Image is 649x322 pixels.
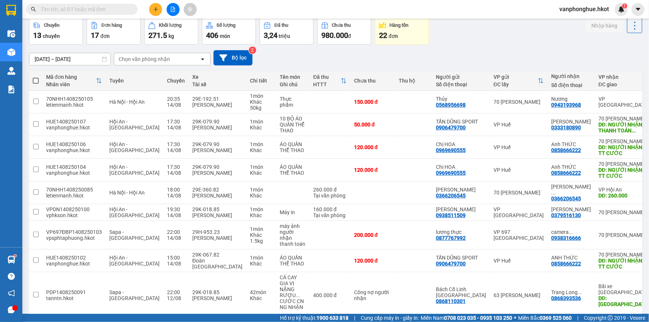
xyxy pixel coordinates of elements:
span: ... [551,190,556,196]
span: ⚪️ [514,316,516,319]
div: Người nhận [551,73,591,79]
span: copyright [608,315,613,321]
div: 17:30 [167,164,185,170]
div: vanphonghue.hkot [46,125,102,131]
span: món [220,33,230,39]
span: ... [296,292,300,298]
span: kg [168,33,174,39]
div: TẤN DŨNG SPORT [436,119,486,125]
div: 29K-079.90 [192,164,242,170]
th: Toggle SortBy [42,71,106,91]
span: chuyến [43,33,60,39]
div: 0858666222 [551,147,581,153]
img: warehouse-icon [7,48,15,56]
span: Hà Nội - Hội An [109,99,145,105]
div: ÁO QUẦN THỂ THAO [280,164,306,176]
span: Sapa - [GEOGRAPHIC_DATA] [109,289,160,301]
div: CÁ CAY GIA VỊ NẶNG RƯỢU THANH CUA NƯỚC [280,274,306,298]
div: 0906479700 [436,261,466,267]
img: warehouse-icon [7,30,15,38]
div: 0868110301 [436,298,466,304]
span: file-add [170,7,176,12]
div: 120.000 đ [354,258,391,264]
span: vanphonghue.hkot [553,4,615,14]
button: Số lượng406món [202,18,256,45]
div: 0906479700 [436,125,466,131]
div: 29K-018.85 [192,289,242,295]
div: 150.000 đ [354,99,391,105]
div: Thực phẩm [280,96,306,108]
div: Hàng tồn [390,23,409,28]
div: DĐ: NGƯỜI NHẬN TT CƯỚC [598,167,649,179]
div: 0938316666 [551,235,581,241]
img: warehouse-icon [7,256,15,264]
div: HOÀNG LÂM [551,119,591,125]
div: 1 món [250,164,272,170]
span: 271.5 [148,31,167,40]
div: Người gửi [436,74,486,80]
span: 1 [623,3,626,9]
div: Chuyến [44,23,60,28]
div: 18:00 [167,187,185,193]
div: DĐ: NGƯỜI NHẬN TT CƯỚC [598,258,649,270]
div: 1 món [250,119,272,125]
div: Anh Nghĩa [436,187,486,193]
button: Đơn hàng17đơn [87,18,141,45]
span: đơn [389,33,398,39]
div: vpsphtaphuong.hkot [46,235,102,241]
button: Bộ lọc [213,50,253,65]
div: Chị HOA [436,141,486,147]
div: HTTT [313,81,341,87]
strong: 1900 633 818 [317,315,348,321]
div: ÁO QUẦN THỂ THAO [280,141,306,153]
div: 200.000 đ [354,232,391,238]
div: DĐ: NGƯỜI NHẬN THANH TOÁN CƯỚC [598,122,649,133]
button: Khối lượng271.5kg [144,18,198,45]
div: Số lượng [217,23,236,28]
div: VP Hội An [598,187,649,193]
div: PDP1408250091 [46,289,102,295]
div: 22:00 [167,229,185,235]
div: 70 [PERSON_NAME] [598,252,649,258]
div: HUE1408250107 [46,119,102,125]
div: [PERSON_NAME] [192,170,242,176]
div: Bãi xe [GEOGRAPHIC_DATA] [598,283,649,295]
div: 12/08 [167,295,185,301]
div: DĐ: NGƯỜI NHẬN TT CƯỚC [598,144,649,156]
div: Nhân viên [46,81,96,87]
div: 0858666222 [551,170,581,176]
sup: 1 [622,3,627,9]
div: [PERSON_NAME] [192,125,242,131]
input: Tìm tên, số ĐT hoặc mã đơn [41,5,129,13]
div: Tại văn phòng [313,193,347,199]
span: đ [348,33,351,39]
div: 29E-192.51 [192,96,242,102]
span: Hội An - [GEOGRAPHIC_DATA] [109,141,160,153]
div: 19:30 [167,206,185,212]
span: Miền Nam [421,314,512,322]
span: | [354,314,355,322]
div: Chưa thu [332,23,351,28]
div: Khác [250,261,272,267]
button: Hàng tồn22đơn [375,18,429,45]
div: VP Huế [494,258,544,264]
div: VP [GEOGRAPHIC_DATA] [598,96,649,108]
div: 14/08 [167,212,185,218]
div: vanphonghue.hkot [46,147,102,153]
button: file-add [167,3,180,16]
div: 120.000 đ [354,167,391,173]
div: Khác [250,147,272,153]
div: 17:30 [167,119,185,125]
div: 29K-067.82 [192,252,242,258]
div: 10 BỘ ÁO QUẦN THỂ THAO [280,116,306,133]
div: 0366206545 [436,193,466,199]
div: 120.000 đ [354,144,391,150]
div: DĐ: 260.000 [598,193,649,199]
span: Miền Bắc [518,314,572,322]
div: Số điện thoại [436,81,486,87]
div: 1 món [250,255,272,261]
div: Xe [192,74,242,80]
div: 63 [PERSON_NAME] [494,292,544,298]
div: Anh THỨC [551,164,591,170]
div: 0969690555 [436,147,466,153]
